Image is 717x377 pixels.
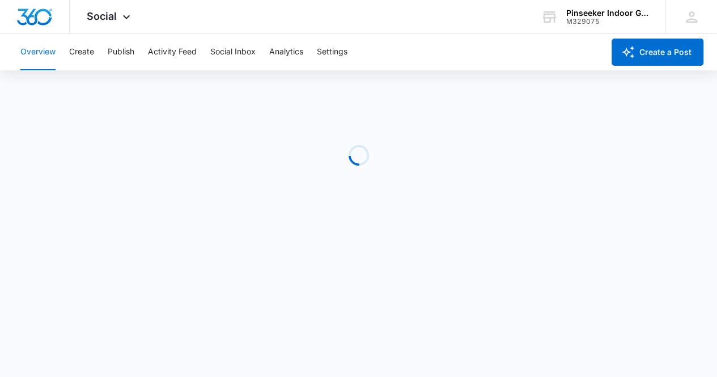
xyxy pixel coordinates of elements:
[269,34,303,70] button: Analytics
[612,39,703,66] button: Create a Post
[87,10,117,22] span: Social
[566,18,649,26] div: account id
[566,9,649,18] div: account name
[317,34,347,70] button: Settings
[210,34,256,70] button: Social Inbox
[69,34,94,70] button: Create
[20,34,56,70] button: Overview
[108,34,134,70] button: Publish
[148,34,197,70] button: Activity Feed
